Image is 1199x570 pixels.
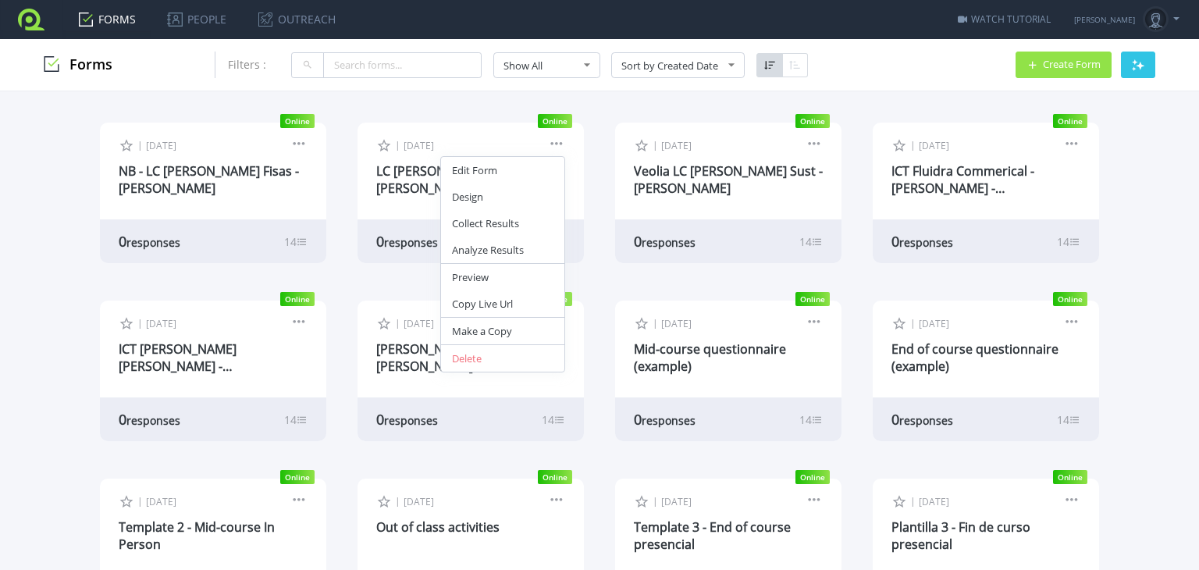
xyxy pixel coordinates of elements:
[795,292,830,306] span: Online
[919,139,949,152] span: [DATE]
[146,139,176,152] span: [DATE]
[119,340,237,392] a: ICT [PERSON_NAME] [PERSON_NAME] - [PERSON_NAME]
[919,495,949,508] span: [DATE]
[634,410,749,429] div: 0
[119,162,299,197] a: NB - LC [PERSON_NAME] Fisas - [PERSON_NAME]
[284,412,308,427] div: 14
[1057,412,1080,427] div: 14
[891,340,1058,375] a: End of course questionnaire (example)
[1053,292,1087,306] span: Online
[799,234,823,249] div: 14
[661,139,692,152] span: [DATE]
[384,413,438,428] span: responses
[538,114,572,128] span: Online
[899,413,953,428] span: responses
[284,234,308,249] div: 14
[404,317,434,330] span: [DATE]
[1053,470,1087,484] span: Online
[910,138,916,151] span: |
[441,290,564,317] a: Copy Live Url
[376,340,526,375] a: [PERSON_NAME] Tintoré - [PERSON_NAME]
[1057,234,1080,249] div: 14
[137,494,143,508] span: |
[1016,52,1112,78] button: Create Form
[228,57,266,72] span: Filters :
[1121,52,1155,78] button: AI Generate
[376,518,500,536] a: Out of class activities
[137,138,143,151] span: |
[441,237,564,263] a: Analyze Results
[891,410,1007,429] div: 0
[137,316,143,330] span: |
[891,232,1007,251] div: 0
[119,518,275,553] a: Template 2 - Mid-course In Person
[795,114,830,128] span: Online
[376,410,492,429] div: 0
[126,413,180,428] span: responses
[44,56,112,73] h3: Forms
[542,412,565,427] div: 14
[376,162,559,197] a: LC [PERSON_NAME] (RosRoca) - [PERSON_NAME]
[899,235,953,250] span: responses
[661,495,692,508] span: [DATE]
[119,232,234,251] div: 0
[126,235,180,250] span: responses
[146,317,176,330] span: [DATE]
[441,345,564,372] a: Delete
[919,317,949,330] span: [DATE]
[441,210,564,237] a: Collect Results
[323,52,482,78] input: Search forms...
[799,412,823,427] div: 14
[441,318,564,344] a: Make a Copy
[642,413,696,428] span: responses
[891,518,1030,553] a: Plantilla 3 - Fin de curso presencial
[538,470,572,484] span: Online
[395,316,400,330] span: |
[642,235,696,250] span: responses
[653,494,658,508] span: |
[280,114,315,128] span: Online
[634,232,749,251] div: 0
[441,264,564,290] a: Preview
[395,138,400,151] span: |
[661,317,692,330] span: [DATE]
[1043,59,1101,69] span: Create Form
[958,12,1051,26] a: WATCH TUTORIAL
[653,138,658,151] span: |
[891,162,1034,214] a: ICT Fluidra Commerical -[PERSON_NAME] - [PERSON_NAME]
[910,316,916,330] span: |
[441,157,564,183] a: Edit Form
[376,232,492,251] div: 0
[280,292,315,306] span: Online
[146,495,176,508] span: [DATE]
[119,410,234,429] div: 0
[384,235,438,250] span: responses
[280,470,315,484] span: Online
[441,183,564,210] a: Design
[910,494,916,508] span: |
[395,494,400,508] span: |
[634,340,786,375] a: Mid-course questionnaire (example)
[634,162,823,197] a: Veolia LC [PERSON_NAME] Sust - [PERSON_NAME]
[1053,114,1087,128] span: Online
[404,495,434,508] span: [DATE]
[404,139,434,152] span: [DATE]
[653,316,658,330] span: |
[795,470,830,484] span: Online
[634,518,791,553] a: Template 3 - End of course presencial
